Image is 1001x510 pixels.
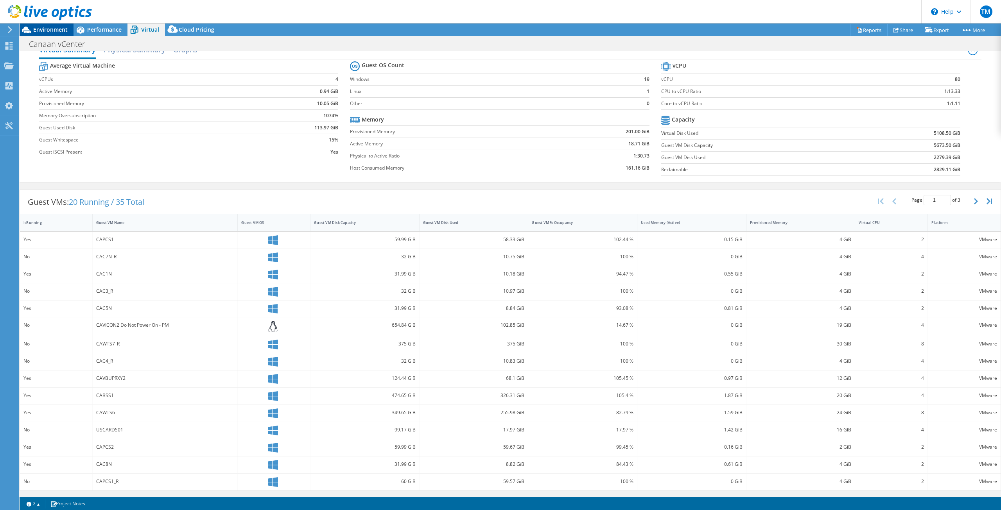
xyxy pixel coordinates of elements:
div: Yes [23,391,89,400]
span: Virtual [141,26,159,33]
a: Project Notes [45,499,91,508]
label: Other [350,100,622,107]
div: 93.08 % [532,304,633,313]
span: Environment [33,26,68,33]
div: VMware [931,477,997,486]
div: 474.65 GiB [314,391,416,400]
b: 0 [647,100,649,107]
div: 32 GiB [314,252,416,261]
div: IsRunning [23,220,79,225]
div: Yes [23,374,89,383]
div: 0.15 GiB [641,235,743,244]
div: 0 GiB [641,340,743,348]
div: 2 GiB [750,443,852,451]
label: Physical to Active Ratio [350,152,562,160]
div: 4 GiB [750,477,852,486]
div: 102.85 GiB [423,321,525,329]
label: Memory Oversubscription [39,112,267,120]
div: 17.97 % [532,426,633,434]
div: 1.59 GiB [641,408,743,417]
span: 20 Running / 35 Total [69,197,144,207]
div: CABSS1 [96,391,234,400]
div: CAC7N_R [96,252,234,261]
div: VMware [931,321,997,329]
b: Guest OS Count [362,61,404,69]
div: CAC8N [96,460,234,469]
div: Guest VM OS [241,220,297,225]
div: No [23,357,89,365]
div: 4 [859,374,924,383]
b: 1074% [323,112,338,120]
div: 4 GiB [750,304,852,313]
div: No [23,477,89,486]
input: jump to page [924,195,951,205]
div: 2 [859,460,924,469]
div: 8 [859,340,924,348]
label: Guest VM Disk Capacity [661,141,863,149]
div: 4 [859,252,924,261]
div: Yes [23,235,89,244]
div: 82.79 % [532,408,633,417]
div: 60 GiB [314,477,416,486]
div: VMware [931,270,997,278]
div: 4 GiB [750,252,852,261]
div: CAPCS1 [96,235,234,244]
div: 59.57 GiB [423,477,525,486]
div: 19 GiB [750,321,852,329]
div: 4 [859,321,924,329]
div: 58.33 GiB [423,235,525,244]
div: Guest VM Disk Capacity [314,220,406,225]
div: VMware [931,340,997,348]
div: No [23,252,89,261]
div: Guest VMs: [20,190,152,214]
div: 2 [859,443,924,451]
div: No [23,287,89,295]
div: Yes [23,304,89,313]
div: 0 GiB [641,357,743,365]
span: TM [980,5,992,18]
b: Average Virtual Machine [50,62,115,70]
b: 4 [335,75,338,83]
div: 8 [859,408,924,417]
div: 100 % [532,357,633,365]
label: Windows [350,75,622,83]
div: 4 GiB [750,270,852,278]
div: Provisioned Memory [750,220,842,225]
b: 1:30.73 [633,152,649,160]
div: Yes [23,408,89,417]
b: 1:1.11 [947,100,960,107]
div: 4 GiB [750,287,852,295]
div: 0.55 GiB [641,270,743,278]
div: VMware [931,287,997,295]
span: Performance [87,26,122,33]
div: VMware [931,443,997,451]
a: More [955,24,991,36]
div: 0.81 GiB [641,304,743,313]
div: Platform [931,220,988,225]
label: Provisioned Memory [350,128,562,136]
div: 4 [859,357,924,365]
b: 10.05 GiB [317,100,338,107]
a: Reports [850,24,888,36]
div: 31.99 GiB [314,270,416,278]
label: CPU to vCPU Ratio [661,88,882,95]
label: Provisioned Memory [39,100,267,107]
div: 255.98 GiB [423,408,525,417]
div: VMware [931,460,997,469]
div: CAPCS1_R [96,477,234,486]
div: 32 GiB [314,357,416,365]
div: 326.31 GiB [423,391,525,400]
div: 375 GiB [314,340,416,348]
label: Guest iSCSI Present [39,148,267,156]
b: 18.71 GiB [628,140,649,148]
b: 1 [647,88,649,95]
div: 105.45 % [532,374,633,383]
div: 375 GiB [423,340,525,348]
div: 14.67 % [532,321,633,329]
div: 0.61 GiB [641,460,743,469]
div: 1.87 GiB [641,391,743,400]
div: 654.84 GiB [314,321,416,329]
div: 100 % [532,252,633,261]
div: 10.97 GiB [423,287,525,295]
label: Active Memory [350,140,562,148]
